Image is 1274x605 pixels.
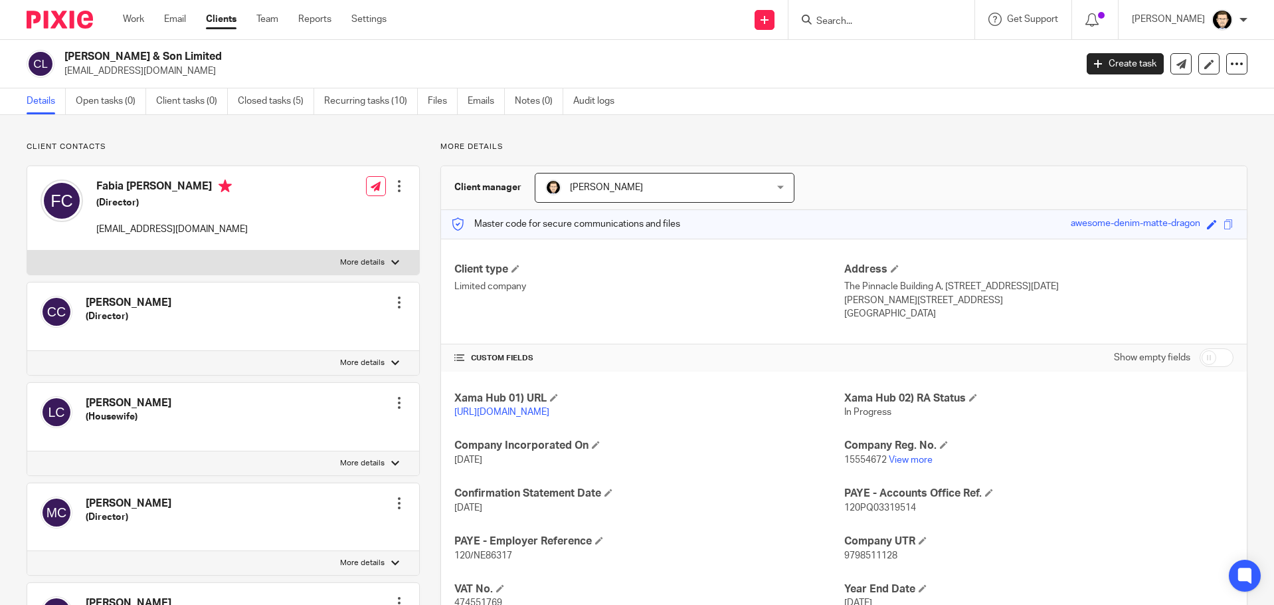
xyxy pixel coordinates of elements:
[1071,217,1200,232] div: awesome-denim-matte-dragon
[844,307,1233,320] p: [GEOGRAPHIC_DATA]
[844,392,1233,406] h4: Xama Hub 02) RA Status
[219,180,232,193] i: Primary
[96,180,248,196] h4: Fabia [PERSON_NAME]
[844,503,916,513] span: 120PQ03319514
[41,396,72,428] img: svg%3E
[515,88,563,114] a: Notes (0)
[570,183,643,192] span: [PERSON_NAME]
[256,13,278,26] a: Team
[454,455,482,465] span: [DATE]
[454,551,512,560] span: 120/NE86317
[86,410,171,423] h5: (Housewife)
[351,13,387,26] a: Settings
[238,88,314,114] a: Closed tasks (5)
[1087,53,1164,74] a: Create task
[844,439,1233,453] h4: Company Reg. No.
[454,439,844,453] h4: Company Incorporated On
[454,181,521,194] h3: Client manager
[844,455,887,465] span: 15554672
[41,296,72,328] img: svg%3E
[844,487,1233,501] h4: PAYE - Accounts Office Ref.
[156,88,228,114] a: Client tasks (0)
[844,263,1233,277] h4: Address
[545,180,561,195] img: DavidBlack.format_png.resize_200x.png
[844,535,1233,548] h4: Company UTR
[451,217,680,231] p: Master code for secure communications and files
[340,558,385,568] p: More details
[86,396,171,410] h4: [PERSON_NAME]
[206,13,236,26] a: Clients
[454,487,844,501] h4: Confirmation Statement Date
[454,582,844,596] h4: VAT No.
[1114,351,1190,364] label: Show empty fields
[27,88,66,114] a: Details
[844,551,897,560] span: 9798511128
[1212,9,1233,31] img: DavidBlack.format_png.resize_200x.png
[164,13,186,26] a: Email
[86,497,171,511] h4: [PERSON_NAME]
[96,223,248,236] p: [EMAIL_ADDRESS][DOMAIN_NAME]
[454,353,844,364] h4: CUSTOM FIELDS
[123,13,144,26] a: Work
[454,503,482,513] span: [DATE]
[454,280,844,293] p: Limited company
[1007,15,1058,24] span: Get Support
[64,64,1067,78] p: [EMAIL_ADDRESS][DOMAIN_NAME]
[573,88,624,114] a: Audit logs
[428,88,458,114] a: Files
[340,458,385,469] p: More details
[96,196,248,209] h5: (Director)
[324,88,418,114] a: Recurring tasks (10)
[844,280,1233,293] p: The Pinnacle Building A, [STREET_ADDRESS][DATE]
[86,296,171,310] h4: [PERSON_NAME]
[86,511,171,524] h5: (Director)
[1132,13,1205,26] p: [PERSON_NAME]
[889,455,933,465] a: View more
[468,88,505,114] a: Emails
[844,294,1233,307] p: [PERSON_NAME][STREET_ADDRESS]
[41,180,83,222] img: svg%3E
[454,408,549,417] a: [URL][DOMAIN_NAME]
[815,16,935,28] input: Search
[64,50,866,64] h2: [PERSON_NAME] & Son Limited
[41,497,72,529] img: svg%3E
[76,88,146,114] a: Open tasks (0)
[440,142,1247,152] p: More details
[454,392,844,406] h4: Xama Hub 01) URL
[298,13,331,26] a: Reports
[454,535,844,548] h4: PAYE - Employer Reference
[340,257,385,268] p: More details
[27,50,54,78] img: svg%3E
[86,310,171,323] h5: (Director)
[27,142,420,152] p: Client contacts
[27,11,93,29] img: Pixie
[844,408,891,417] span: In Progress
[454,263,844,277] h4: Client type
[844,582,1233,596] h4: Year End Date
[340,358,385,368] p: More details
